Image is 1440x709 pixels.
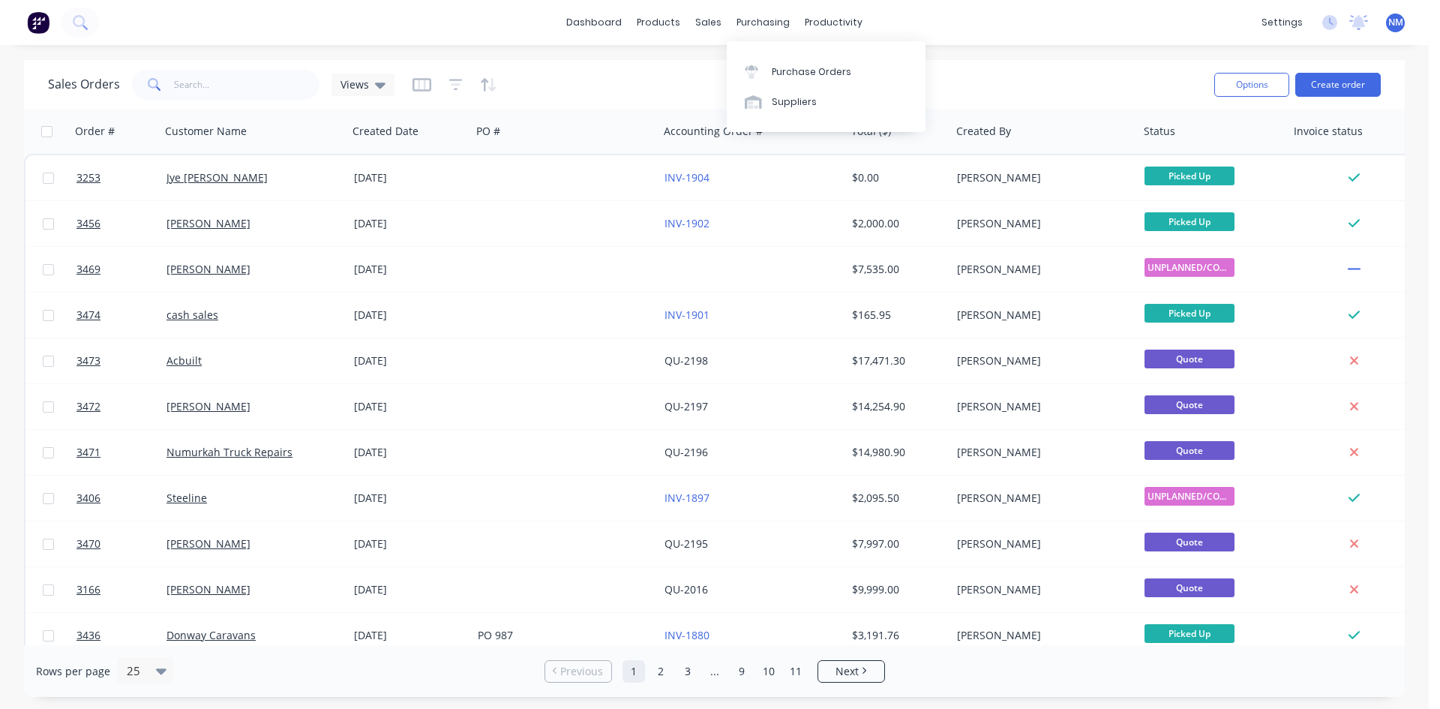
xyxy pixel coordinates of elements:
[76,170,100,185] span: 3253
[36,664,110,679] span: Rows per page
[560,664,603,679] span: Previous
[852,353,940,368] div: $17,471.30
[664,308,709,322] a: INV-1901
[664,536,708,551] a: QU-2195
[703,660,726,683] a: Jump forward
[166,445,292,459] a: Numurkah Truck Repairs
[957,445,1123,460] div: [PERSON_NAME]
[76,293,166,338] a: 3474
[1144,441,1234,460] span: Quote
[957,582,1123,597] div: [PERSON_NAME]
[478,628,644,643] div: PO 987
[354,491,466,506] div: [DATE]
[166,216,250,230] a: [PERSON_NAME]
[852,628,940,643] div: $3,191.76
[354,445,466,460] div: [DATE]
[772,65,851,79] div: Purchase Orders
[166,308,218,322] a: cash sales
[354,170,466,185] div: [DATE]
[354,628,466,643] div: [DATE]
[1144,624,1234,643] span: Picked Up
[852,445,940,460] div: $14,980.90
[1144,124,1175,139] div: Status
[166,536,250,551] a: [PERSON_NAME]
[957,170,1123,185] div: [PERSON_NAME]
[76,628,100,643] span: 3436
[75,124,115,139] div: Order #
[1144,533,1234,551] span: Quote
[664,628,709,642] a: INV-1880
[957,353,1123,368] div: [PERSON_NAME]
[784,660,807,683] a: Page 11
[76,308,100,323] span: 3474
[76,582,100,597] span: 3166
[27,11,49,34] img: Factory
[1214,73,1289,97] button: Options
[688,11,729,34] div: sales
[957,308,1123,323] div: [PERSON_NAME]
[76,201,166,246] a: 3456
[676,660,699,683] a: Page 3
[664,170,709,185] a: INV-1904
[957,216,1123,231] div: [PERSON_NAME]
[354,399,466,414] div: [DATE]
[340,77,369,92] span: Views
[1294,124,1363,139] div: Invoice status
[166,582,250,596] a: [PERSON_NAME]
[166,628,256,642] a: Donway Caravans
[957,262,1123,277] div: [PERSON_NAME]
[354,536,466,551] div: [DATE]
[559,11,629,34] a: dashboard
[76,445,100,460] span: 3471
[166,399,250,413] a: [PERSON_NAME]
[76,384,166,429] a: 3472
[76,155,166,200] a: 3253
[354,216,466,231] div: [DATE]
[1388,16,1403,29] span: NM
[1254,11,1310,34] div: settings
[649,660,672,683] a: Page 2
[957,491,1123,506] div: [PERSON_NAME]
[957,399,1123,414] div: [PERSON_NAME]
[664,216,709,230] a: INV-1902
[852,491,940,506] div: $2,095.50
[730,660,753,683] a: Page 9
[957,628,1123,643] div: [PERSON_NAME]
[76,216,100,231] span: 3456
[1295,73,1381,97] button: Create order
[76,536,100,551] span: 3470
[629,11,688,34] div: products
[957,536,1123,551] div: [PERSON_NAME]
[757,660,780,683] a: Page 10
[166,262,250,276] a: [PERSON_NAME]
[956,124,1011,139] div: Created By
[354,582,466,597] div: [DATE]
[76,262,100,277] span: 3469
[818,664,884,679] a: Next page
[174,70,320,100] input: Search...
[76,567,166,612] a: 3166
[797,11,870,34] div: productivity
[729,11,797,34] div: purchasing
[76,247,166,292] a: 3469
[166,170,268,185] a: Jye [PERSON_NAME]
[852,536,940,551] div: $7,997.00
[664,445,708,459] a: QU-2196
[1144,578,1234,597] span: Quote
[1144,258,1234,277] span: UNPLANNED/COMMI...
[538,660,891,683] ul: Pagination
[476,124,500,139] div: PO #
[76,353,100,368] span: 3473
[1144,304,1234,323] span: Picked Up
[76,521,166,566] a: 3470
[664,399,708,413] a: QU-2197
[354,262,466,277] div: [DATE]
[852,308,940,323] div: $165.95
[354,308,466,323] div: [DATE]
[76,430,166,475] a: 3471
[664,353,708,368] a: QU-2198
[76,491,100,506] span: 3406
[852,582,940,597] div: $9,999.00
[48,77,120,92] h1: Sales Orders
[1144,212,1234,231] span: Picked Up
